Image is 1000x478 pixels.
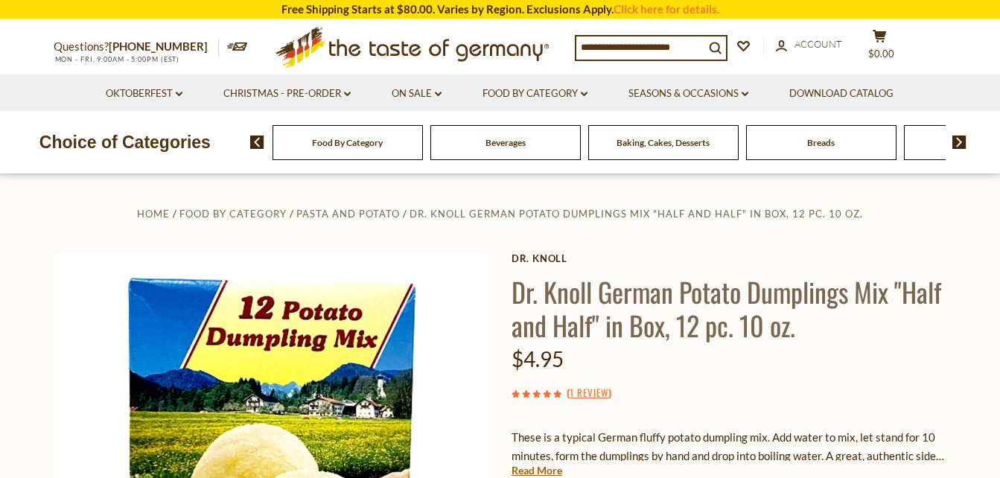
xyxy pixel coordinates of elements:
a: [PHONE_NUMBER] [109,39,208,53]
img: previous arrow [250,136,264,149]
span: Account [794,38,842,50]
p: Questions? [54,37,219,57]
span: ( ) [567,385,611,400]
a: Seasons & Occasions [628,86,748,102]
a: Dr. Knoll [512,252,947,264]
a: Baking, Cakes, Desserts [617,137,710,148]
a: Christmas - PRE-ORDER [223,86,351,102]
a: Food By Category [312,137,383,148]
a: Food By Category [483,86,587,102]
button: $0.00 [858,29,902,66]
span: $4.95 [512,346,564,372]
a: 1 Review [570,385,608,401]
a: Account [776,36,842,53]
h1: Dr. Knoll German Potato Dumplings Mix "Half and Half" in Box, 12 pc. 10 oz. [512,275,947,342]
a: Download Catalog [789,86,894,102]
a: Home [137,208,170,220]
a: Dr. Knoll German Potato Dumplings Mix "Half and Half" in Box, 12 pc. 10 oz. [410,208,863,220]
a: Read More [512,463,562,478]
img: next arrow [952,136,966,149]
a: Click here for details. [614,2,719,16]
p: These is a typical German fluffy potato dumpling mix. Add water to mix, let stand for 10 minutes,... [512,428,947,465]
a: Food By Category [179,208,287,220]
span: MON - FRI, 9:00AM - 5:00PM (EST) [54,55,180,63]
a: Pasta and Potato [296,208,400,220]
a: On Sale [392,86,442,102]
span: $0.00 [868,48,894,60]
a: Beverages [485,137,526,148]
a: Oktoberfest [106,86,182,102]
a: Breads [807,137,835,148]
